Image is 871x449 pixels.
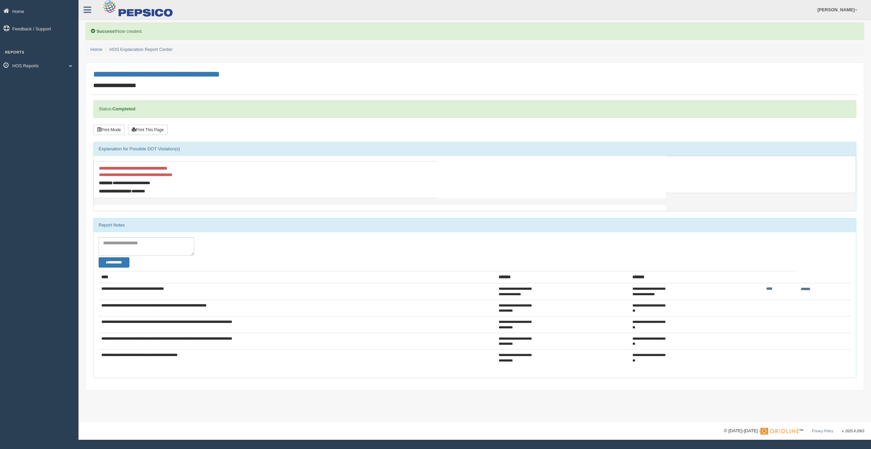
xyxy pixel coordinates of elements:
[128,125,168,135] button: Print This Page
[85,23,864,40] div: Note created.
[112,106,135,111] strong: Completed
[94,218,856,232] div: Report Notes
[94,142,856,156] div: Explanation for Possible DOT Violation(s)
[724,427,864,435] div: © [DATE]-[DATE] - ™
[812,429,833,433] a: Privacy Policy
[90,47,102,52] a: Home
[760,428,799,435] img: Gridline
[93,100,856,118] div: Status:
[842,429,864,433] span: v. 2025.4.2063
[93,125,125,135] button: Print Mode
[97,29,116,34] b: Success!
[99,257,129,268] button: Change Filter Options
[110,47,173,52] a: HOS Explanation Report Center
